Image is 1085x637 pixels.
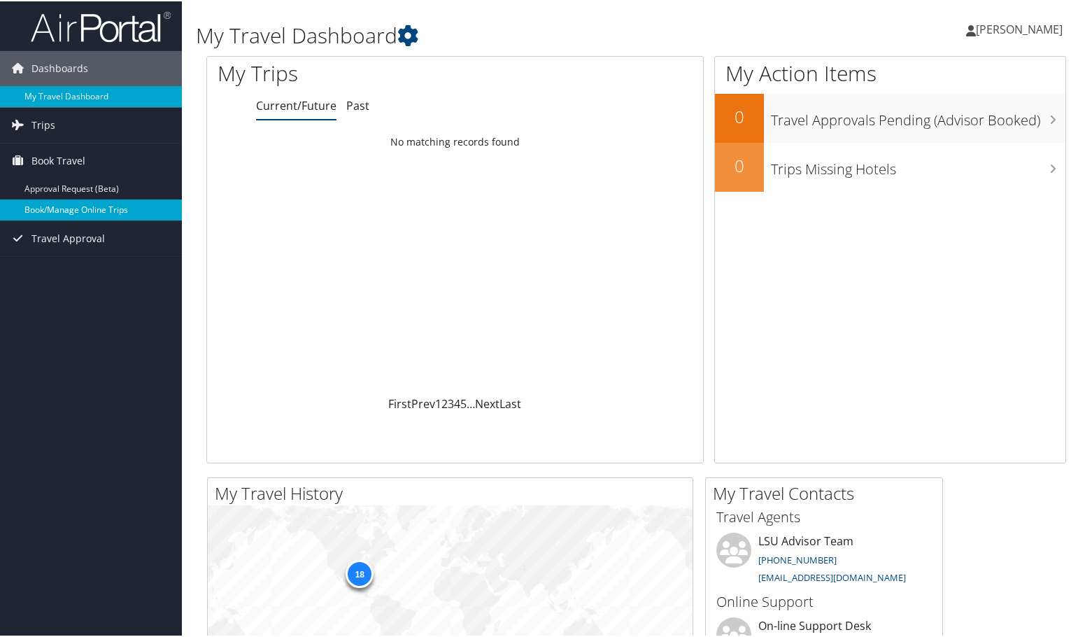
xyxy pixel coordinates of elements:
[715,57,1065,87] h1: My Action Items
[346,559,374,587] div: 18
[758,552,837,565] a: [PHONE_NUMBER]
[716,506,932,526] h3: Travel Agents
[441,395,448,410] a: 2
[411,395,435,410] a: Prev
[31,220,105,255] span: Travel Approval
[771,151,1065,178] h3: Trips Missing Hotels
[31,106,55,141] span: Trips
[454,395,460,410] a: 4
[499,395,521,410] a: Last
[715,104,764,127] h2: 0
[448,395,454,410] a: 3
[709,531,939,589] li: LSU Advisor Team
[715,92,1065,141] a: 0Travel Approvals Pending (Advisor Booked)
[215,480,693,504] h2: My Travel History
[31,50,88,85] span: Dashboards
[976,20,1063,36] span: [PERSON_NAME]
[715,141,1065,190] a: 0Trips Missing Hotels
[758,570,906,582] a: [EMAIL_ADDRESS][DOMAIN_NAME]
[207,128,703,153] td: No matching records found
[256,97,336,112] a: Current/Future
[966,7,1077,49] a: [PERSON_NAME]
[31,9,171,42] img: airportal-logo.png
[196,20,783,49] h1: My Travel Dashboard
[715,153,764,176] h2: 0
[218,57,485,87] h1: My Trips
[31,142,85,177] span: Book Travel
[475,395,499,410] a: Next
[435,395,441,410] a: 1
[388,395,411,410] a: First
[460,395,467,410] a: 5
[771,102,1065,129] h3: Travel Approvals Pending (Advisor Booked)
[716,591,932,610] h3: Online Support
[713,480,942,504] h2: My Travel Contacts
[467,395,475,410] span: …
[346,97,369,112] a: Past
